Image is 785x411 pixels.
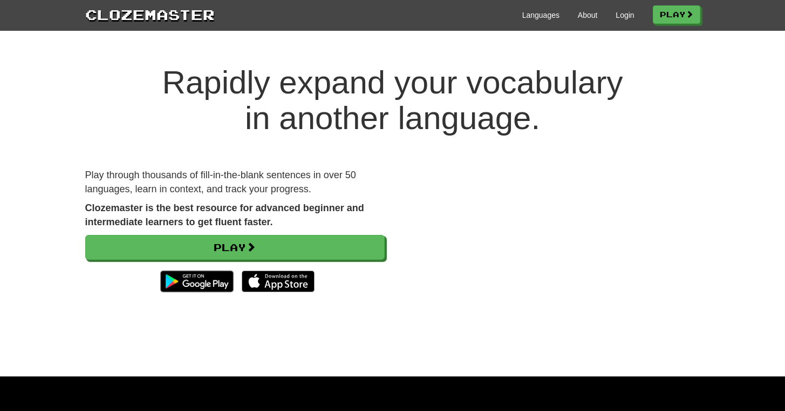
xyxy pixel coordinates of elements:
[85,169,385,196] p: Play through thousands of fill-in-the-blank sentences in over 50 languages, learn in context, and...
[578,10,598,21] a: About
[653,5,700,24] a: Play
[616,10,634,21] a: Login
[522,10,559,21] a: Languages
[85,235,385,260] a: Play
[85,203,364,227] strong: Clozemaster is the best resource for advanced beginner and intermediate learners to get fluent fa...
[242,271,315,292] img: Download_on_the_App_Store_Badge_US-UK_135x40-25178aeef6eb6b83b96f5f2d004eda3bffbb37122de64afbaef7...
[85,4,215,24] a: Clozemaster
[155,265,238,298] img: Get it on Google Play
